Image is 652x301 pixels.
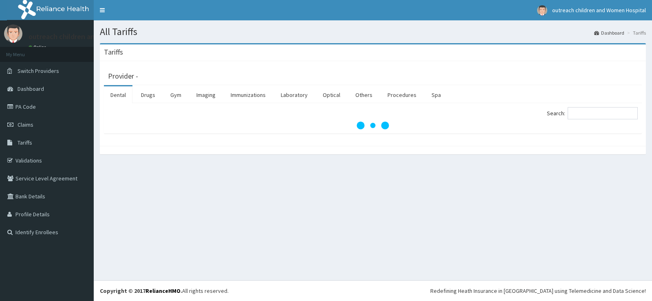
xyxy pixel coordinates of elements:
[594,29,624,36] a: Dashboard
[100,287,182,294] strong: Copyright © 2017 .
[274,86,314,103] a: Laboratory
[145,287,181,294] a: RelianceHMO
[18,139,32,146] span: Tariffs
[552,7,646,14] span: outreach children and Women Hospital
[18,121,33,128] span: Claims
[316,86,347,103] a: Optical
[4,24,22,43] img: User Image
[381,86,423,103] a: Procedures
[94,280,652,301] footer: All rights reserved.
[108,73,138,80] h3: Provider -
[357,109,389,142] svg: audio-loading
[164,86,188,103] a: Gym
[134,86,162,103] a: Drugs
[349,86,379,103] a: Others
[18,67,59,75] span: Switch Providers
[547,107,638,119] label: Search:
[430,287,646,295] div: Redefining Heath Insurance in [GEOGRAPHIC_DATA] using Telemedicine and Data Science!
[425,86,447,103] a: Spa
[537,5,547,15] img: User Image
[29,44,48,50] a: Online
[625,29,646,36] li: Tariffs
[29,33,152,40] p: outreach children and Women Hospital
[224,86,272,103] a: Immunizations
[190,86,222,103] a: Imaging
[568,107,638,119] input: Search:
[104,86,132,103] a: Dental
[100,26,646,37] h1: All Tariffs
[18,85,44,92] span: Dashboard
[104,48,123,56] h3: Tariffs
